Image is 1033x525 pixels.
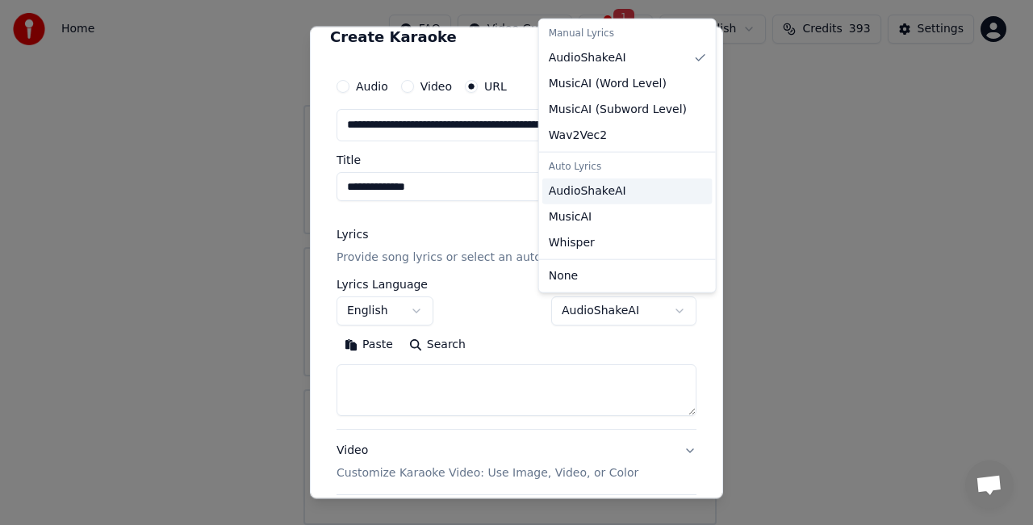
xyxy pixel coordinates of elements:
span: AudioShakeAI [549,183,626,199]
div: Auto Lyrics [542,156,713,178]
div: Manual Lyrics [542,23,713,45]
span: Whisper [549,235,595,251]
span: MusicAI [549,209,592,225]
span: AudioShakeAI [549,50,626,66]
span: Wav2Vec2 [549,128,607,144]
span: None [549,268,579,284]
span: MusicAI ( Subword Level ) [549,102,687,118]
span: MusicAI ( Word Level ) [549,76,667,92]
